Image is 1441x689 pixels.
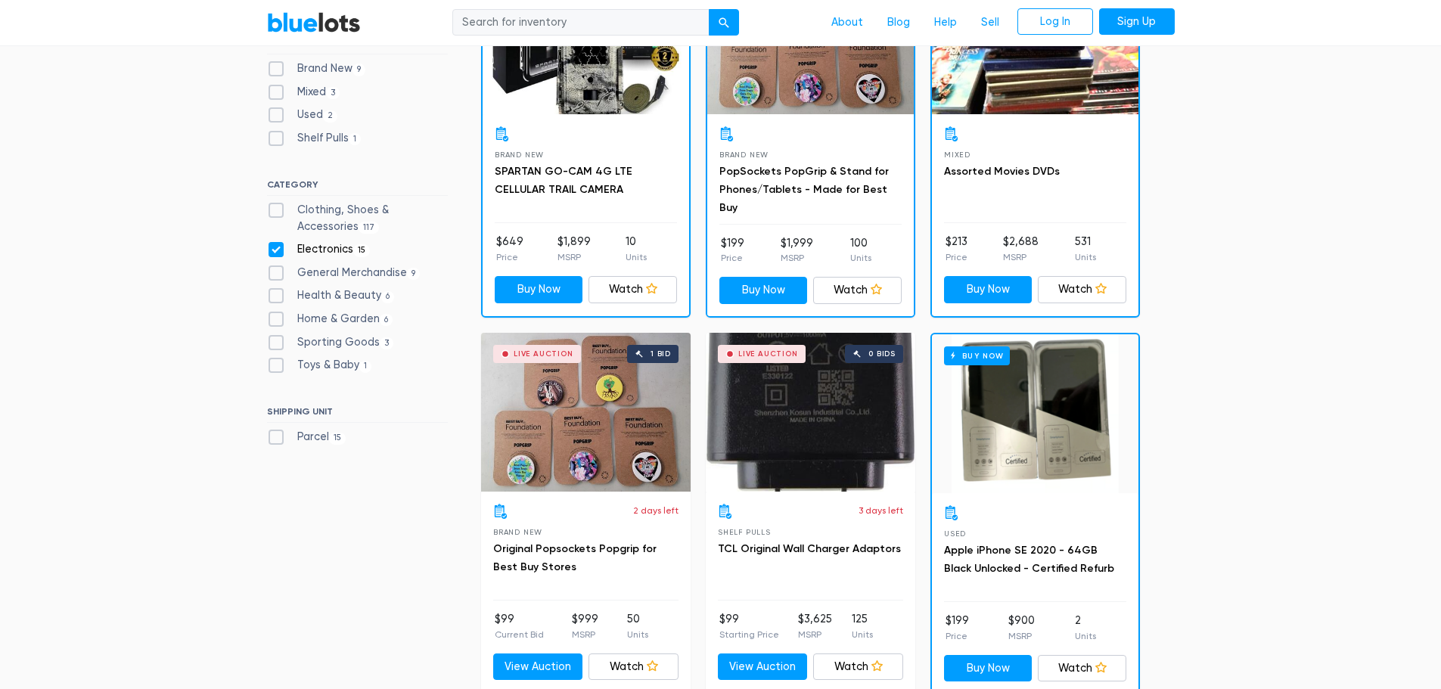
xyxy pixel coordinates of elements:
p: Price [946,629,969,643]
a: BlueLots [267,11,361,33]
span: Mixed [944,151,971,159]
p: MSRP [1003,250,1039,264]
label: General Merchandise [267,265,421,281]
label: Mixed [267,84,340,101]
div: Live Auction [738,350,798,358]
p: 2 days left [633,504,679,517]
li: 125 [852,611,873,641]
span: 2 [323,110,338,123]
h6: CATEGORY [267,179,448,196]
li: 531 [1075,234,1096,264]
span: 1 [349,133,362,145]
p: Price [721,251,744,265]
a: Apple iPhone SE 2020 - 64GB Black Unlocked - Certified Refurb [944,544,1114,575]
a: Live Auction 1 bid [481,333,691,492]
li: $3,625 [798,611,832,641]
a: Watch [1038,276,1126,303]
a: Buy Now [719,277,808,304]
p: Current Bid [495,628,544,641]
input: Search for inventory [452,9,710,36]
span: Brand New [495,151,544,159]
a: Sign Up [1099,8,1175,36]
a: About [819,8,875,37]
a: Blog [875,8,922,37]
span: Shelf Pulls [718,528,771,536]
div: 1 bid [651,350,671,358]
a: Watch [1038,655,1126,682]
li: $1,899 [557,234,591,264]
a: Log In [1017,8,1093,36]
a: Live Auction 0 bids [706,333,915,492]
p: Price [496,250,523,264]
a: View Auction [493,653,583,681]
span: Brand New [719,151,769,159]
a: Watch [589,276,677,303]
span: Used [944,529,966,538]
li: $199 [721,235,744,265]
a: View Auction [718,653,808,681]
label: Brand New [267,61,366,77]
p: MSRP [557,250,591,264]
li: $213 [946,234,967,264]
label: Shelf Pulls [267,130,362,147]
a: TCL Original Wall Charger Adaptors [718,542,901,555]
label: Home & Garden [267,311,393,327]
p: Units [626,250,647,264]
label: Toys & Baby [267,357,372,374]
li: $2,688 [1003,234,1039,264]
li: 10 [626,234,647,264]
div: Live Auction [514,350,573,358]
a: Buy Now [944,655,1033,682]
li: $99 [495,611,544,641]
span: 3 [326,87,340,99]
p: MSRP [798,628,832,641]
a: Buy Now [932,334,1138,493]
p: MSRP [781,251,813,265]
li: $1,999 [781,235,813,265]
a: Sell [969,8,1011,37]
label: Sporting Goods [267,334,394,351]
a: Watch [813,653,903,681]
a: Help [922,8,969,37]
p: Starting Price [719,628,779,641]
span: 15 [353,244,371,256]
label: Parcel [267,429,346,445]
span: 6 [381,291,395,303]
a: Buy Now [944,276,1033,303]
p: Price [946,250,967,264]
li: $99 [719,611,779,641]
p: Units [627,628,648,641]
span: 1 [359,361,372,373]
p: MSRP [1008,629,1035,643]
li: 100 [850,235,871,265]
a: Watch [589,653,679,681]
p: 3 days left [859,504,903,517]
span: 9 [352,64,366,76]
p: Units [850,251,871,265]
span: 3 [380,337,394,349]
label: Used [267,107,338,123]
li: 50 [627,611,648,641]
a: PopSockets PopGrip & Stand for Phones/Tablets - Made for Best Buy [719,165,889,214]
li: $999 [572,611,598,641]
p: Units [1075,250,1096,264]
span: 117 [359,222,380,234]
div: 0 bids [868,350,896,358]
span: Brand New [493,528,542,536]
a: Watch [813,277,902,304]
a: SPARTAN GO-CAM 4G LTE CELLULAR TRAIL CAMERA [495,165,632,196]
label: Health & Beauty [267,287,395,304]
span: 9 [407,268,421,280]
a: Assorted Movies DVDs [944,165,1060,178]
h6: Buy Now [944,346,1010,365]
li: $900 [1008,613,1035,643]
label: Clothing, Shoes & Accessories [267,202,448,234]
a: Original Popsockets Popgrip for Best Buy Stores [493,542,657,573]
p: Units [852,628,873,641]
span: 6 [380,314,393,326]
li: $649 [496,234,523,264]
span: 15 [329,433,346,445]
p: MSRP [572,628,598,641]
a: Buy Now [495,276,583,303]
li: $199 [946,613,969,643]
